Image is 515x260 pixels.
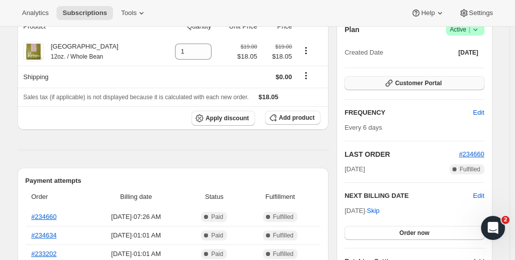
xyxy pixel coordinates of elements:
[214,16,260,38] th: Unit Price
[31,231,57,239] a: #234634
[237,52,257,62] span: $18.05
[275,44,292,50] small: $19.00
[89,192,183,202] span: Billing date
[188,192,239,202] span: Status
[258,93,278,101] span: $18.05
[265,111,320,125] button: Add product
[421,9,434,17] span: Help
[405,6,450,20] button: Help
[22,9,48,17] span: Analytics
[468,26,470,34] span: |
[459,150,484,158] a: #234660
[273,231,293,239] span: Fulfilled
[344,207,379,214] span: [DATE] ·
[399,229,429,237] span: Order now
[31,250,57,257] a: #233202
[469,9,493,17] span: Settings
[361,203,385,219] button: Skip
[191,111,255,126] button: Apply discount
[458,49,478,57] span: [DATE]
[298,70,314,81] button: Shipping actions
[89,230,183,240] span: [DATE] · 01:01 AM
[279,114,314,122] span: Add product
[17,16,157,38] th: Product
[344,48,383,58] span: Created Date
[56,6,113,20] button: Subscriptions
[31,213,57,220] a: #234660
[467,105,490,121] button: Edit
[452,46,484,60] button: [DATE]
[157,16,214,38] th: Quantity
[344,76,484,90] button: Customer Portal
[211,213,223,221] span: Paid
[344,25,359,35] h2: Plan
[344,149,459,159] h2: LAST ORDER
[17,66,157,88] th: Shipping
[62,9,107,17] span: Subscriptions
[273,250,293,258] span: Fulfilled
[344,226,484,240] button: Order now
[89,249,183,259] span: [DATE] · 01:01 AM
[23,42,43,62] img: product img
[344,164,365,174] span: [DATE]
[260,16,295,38] th: Price
[25,176,321,186] h2: Payment attempts
[263,52,292,62] span: $18.05
[395,79,441,87] span: Customer Portal
[459,149,484,159] button: #234660
[501,216,509,224] span: 2
[205,114,249,122] span: Apply discount
[43,42,118,62] div: [GEOGRAPHIC_DATA]
[367,206,379,216] span: Skip
[473,108,484,118] span: Edit
[344,124,382,131] span: Every 6 days
[51,53,103,60] small: 12oz. / Whole Bean
[298,45,314,56] button: Product actions
[453,6,499,20] button: Settings
[211,250,223,258] span: Paid
[344,108,473,118] h2: FREQUENCY
[211,231,223,239] span: Paid
[25,186,86,208] th: Order
[115,6,152,20] button: Tools
[344,191,473,201] h2: NEXT BILLING DATE
[240,44,257,50] small: $19.00
[481,216,505,240] iframe: Intercom live chat
[23,94,249,101] span: Sales tax (if applicable) is not displayed because it is calculated with each new order.
[473,191,484,201] button: Edit
[16,6,54,20] button: Analytics
[246,192,315,202] span: Fulfillment
[273,213,293,221] span: Fulfilled
[459,165,480,173] span: Fulfilled
[121,9,136,17] span: Tools
[275,73,292,81] span: $0.00
[89,212,183,222] span: [DATE] · 07:26 AM
[450,25,480,35] span: Active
